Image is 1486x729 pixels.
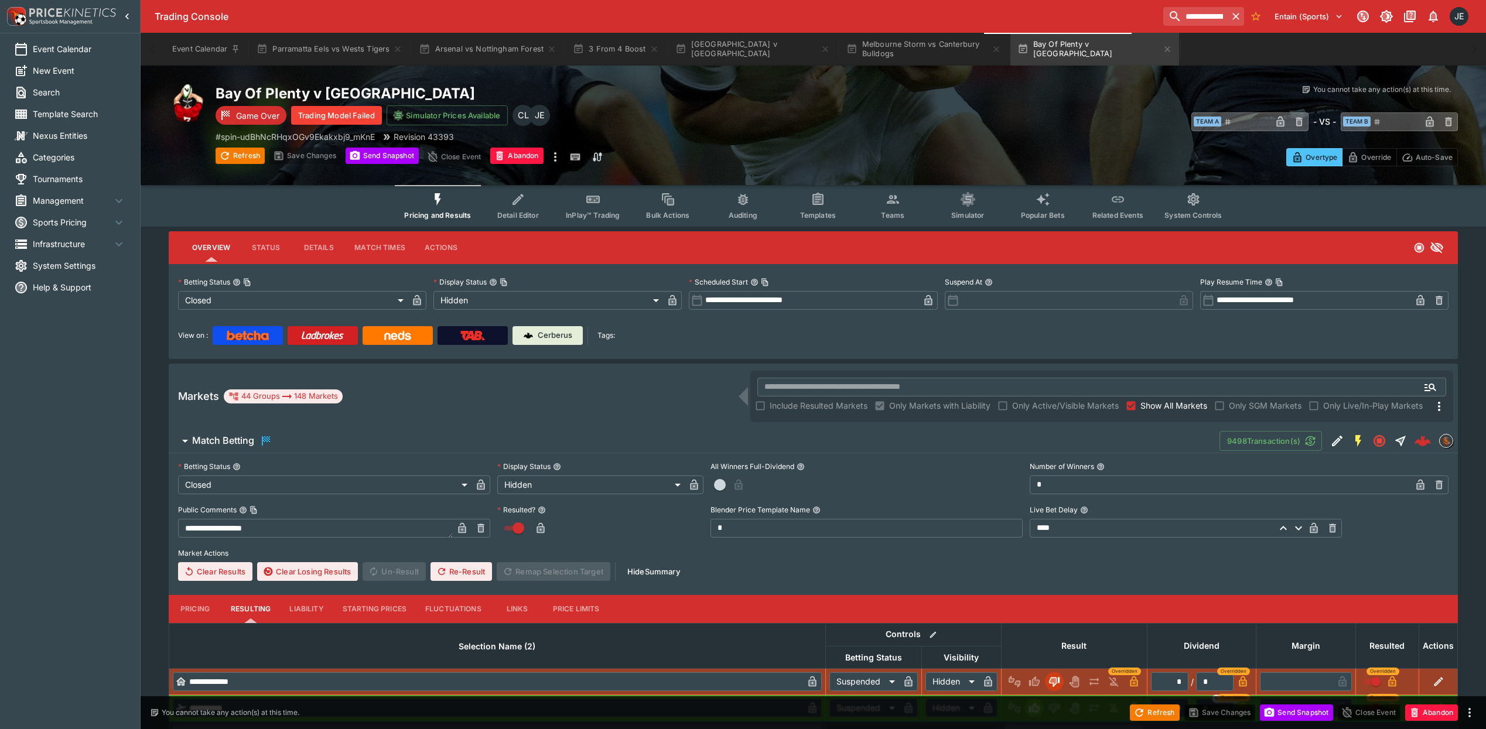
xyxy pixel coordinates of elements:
[1446,4,1472,29] button: James Edlin
[394,131,454,143] p: Revision 43393
[404,211,471,220] span: Pricing and Results
[1369,430,1390,451] button: Closed
[33,194,112,207] span: Management
[221,595,280,623] button: Resulting
[1219,431,1322,451] button: 9498Transaction(s)
[345,234,415,262] button: Match Times
[155,11,1159,23] div: Trading Console
[387,105,508,125] button: Simulator Prices Available
[1323,399,1423,412] span: Only Live/In-Play Markets
[33,216,112,228] span: Sports Pricing
[1396,148,1458,166] button: Auto-Save
[33,281,126,293] span: Help & Support
[770,399,867,412] span: Include Resulted Markets
[1352,6,1374,27] button: Connected to PK
[433,291,663,310] div: Hidden
[183,234,240,262] button: Overview
[1405,706,1458,717] span: Mark an event as closed and abandoned.
[491,595,544,623] button: Links
[1361,151,1391,163] p: Override
[333,595,416,623] button: Starting Prices
[646,211,689,220] span: Bulk Actions
[489,278,497,286] button: Display StatusCopy To Clipboard
[33,173,126,185] span: Tournaments
[497,211,539,220] span: Detail Editor
[597,326,615,345] label: Tags:
[761,278,769,286] button: Copy To Clipboard
[1256,623,1355,668] th: Margin
[1342,148,1396,166] button: Override
[1450,7,1468,26] div: James Edlin
[1411,429,1434,453] a: bb40d290-d7c4-4b70-b5bb-ef635c2c958c
[1370,668,1396,675] span: Overridden
[1200,277,1262,287] p: Play Resume Time
[1313,115,1336,128] h6: - VS -
[178,562,252,581] button: Clear Results
[433,277,487,287] p: Display Status
[1413,242,1425,254] svg: Closed
[1390,430,1411,451] button: Straight
[178,389,219,403] h5: Markets
[1012,399,1119,412] span: Only Active/Visible Markets
[529,105,550,126] div: James Edlin
[497,461,551,471] p: Display Status
[33,43,126,55] span: Event Calendar
[812,506,821,514] button: Blender Price Template Name
[1130,704,1179,721] button: Refresh
[216,84,837,102] h2: Copy To Clipboard
[33,238,112,250] span: Infrastructure
[233,463,241,471] button: Betting Status
[227,331,269,340] img: Betcha
[1085,672,1104,691] button: Push
[1194,117,1221,126] span: Team A
[1286,148,1458,166] div: Start From
[169,429,1219,453] button: Match Betting
[951,211,984,220] span: Simulator
[1001,623,1147,668] th: Result
[29,19,93,25] img: Sportsbook Management
[291,106,382,125] button: Trading Model Failed
[566,33,665,66] button: 3 From 4 Boost
[4,5,27,28] img: PriceKinetics Logo
[825,623,1001,646] th: Controls
[460,331,485,340] img: TabNZ
[178,277,230,287] p: Betting Status
[233,278,241,286] button: Betting StatusCopy To Clipboard
[881,211,904,220] span: Teams
[1420,377,1441,398] button: Open
[1030,505,1078,515] p: Live Bet Delay
[29,8,116,17] img: PriceKinetics
[257,562,358,581] button: Clear Losing Results
[395,185,1231,227] div: Event type filters
[1030,461,1094,471] p: Number of Winners
[412,33,563,66] button: Arsenal vs Nottingham Forest
[1229,399,1301,412] span: Only SGM Markets
[1246,7,1265,26] button: No Bookmarks
[1163,7,1228,26] input: search
[1327,430,1348,451] button: Edit Detail
[889,399,990,412] span: Only Markets with Liability
[178,545,1449,562] label: Market Actions
[710,505,810,515] p: Blender Price Template Name
[497,505,535,515] p: Resulted?
[620,562,687,581] button: HideSummary
[800,211,836,220] span: Templates
[178,475,472,494] div: Closed
[165,33,247,66] button: Event Calendar
[363,562,425,581] span: Un-Result
[1065,672,1084,691] button: Void
[250,33,409,66] button: Parramatta Eels vs Wests Tigers
[1260,704,1333,721] button: Send Snapshot
[33,108,126,120] span: Template Search
[566,211,620,220] span: InPlay™ Trading
[513,105,534,126] div: Chad Liu
[524,331,533,340] img: Cerberus
[1306,151,1337,163] p: Overtype
[925,672,979,691] div: Hidden
[1096,463,1105,471] button: Number of Winners
[1419,623,1458,668] th: Actions
[544,595,609,623] button: Price Limits
[33,86,126,98] span: Search
[1275,278,1283,286] button: Copy To Clipboard
[169,595,221,623] button: Pricing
